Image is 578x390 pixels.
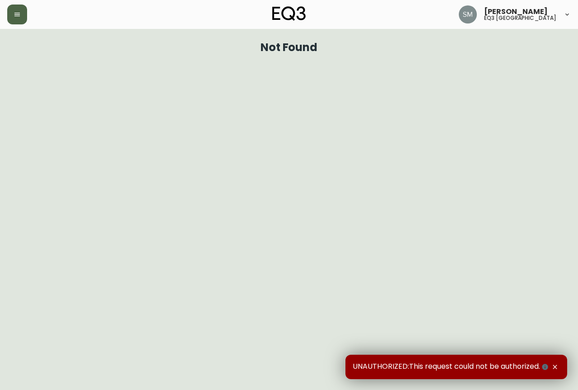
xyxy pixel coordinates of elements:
span: UNAUTHORIZED:This request could not be authorized. [353,362,550,372]
h5: eq3 [GEOGRAPHIC_DATA] [484,15,556,21]
img: logo [272,6,306,21]
h1: Not Found [261,43,318,52]
span: [PERSON_NAME] [484,8,548,15]
img: 7f81727b932dc0839a87bd35cb6414d8 [459,5,477,23]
